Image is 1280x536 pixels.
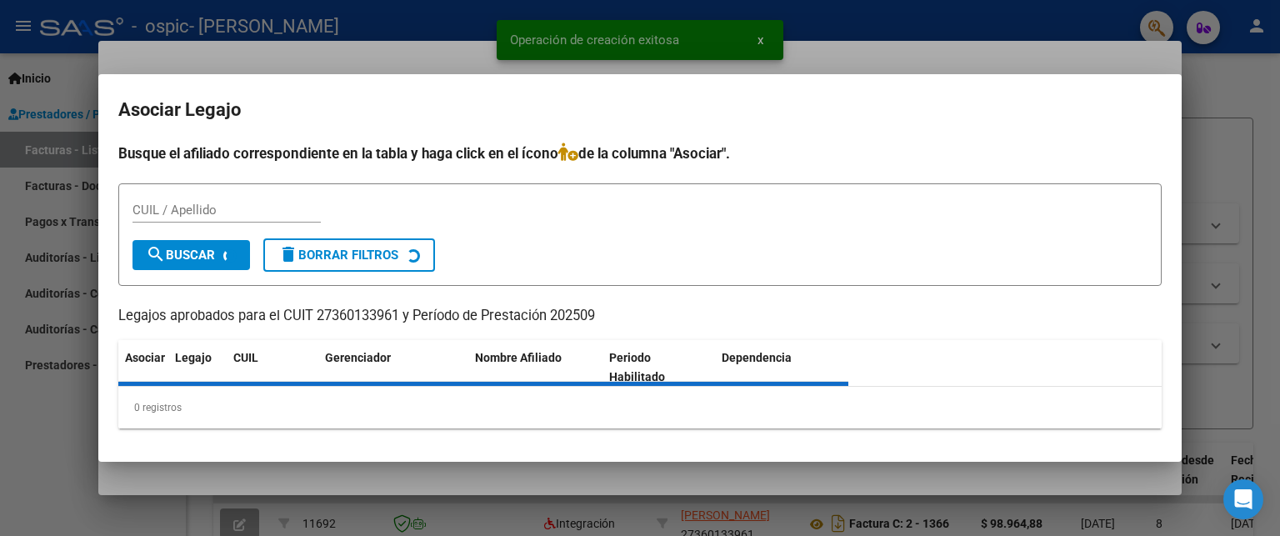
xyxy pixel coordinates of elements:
span: Periodo Habilitado [609,351,665,383]
datatable-header-cell: Dependencia [715,340,849,395]
datatable-header-cell: CUIL [227,340,318,395]
datatable-header-cell: Legajo [168,340,227,395]
div: 0 registros [118,387,1162,428]
datatable-header-cell: Asociar [118,340,168,395]
span: Legajo [175,351,212,364]
h2: Asociar Legajo [118,94,1162,126]
datatable-header-cell: Periodo Habilitado [602,340,715,395]
mat-icon: delete [278,244,298,264]
span: Borrar Filtros [278,248,398,263]
button: Borrar Filtros [263,238,435,272]
span: Buscar [146,248,215,263]
span: Gerenciador [325,351,391,364]
span: Nombre Afiliado [475,351,562,364]
datatable-header-cell: Nombre Afiliado [468,340,602,395]
button: Buscar [132,240,250,270]
h4: Busque el afiliado correspondiente en la tabla y haga click en el ícono de la columna "Asociar". [118,143,1162,164]
span: CUIL [233,351,258,364]
span: Asociar [125,351,165,364]
span: Dependencia [722,351,792,364]
div: Open Intercom Messenger [1223,479,1263,519]
p: Legajos aprobados para el CUIT 27360133961 y Período de Prestación 202509 [118,306,1162,327]
mat-icon: search [146,244,166,264]
datatable-header-cell: Gerenciador [318,340,468,395]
